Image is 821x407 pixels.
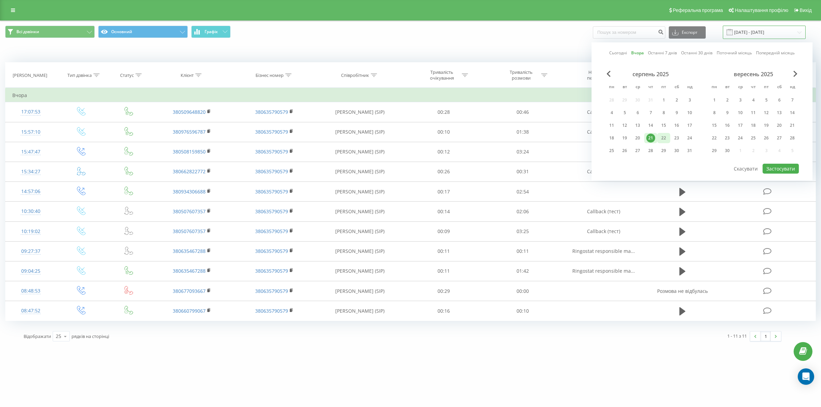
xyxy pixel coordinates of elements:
[503,69,539,81] div: Тривалість розмови
[255,268,288,274] a: 380635790579
[708,146,721,156] div: пн 29 вер 2025 р.
[736,121,745,130] div: 17
[657,120,670,131] div: пт 15 серп 2025 р.
[315,261,404,281] td: [PERSON_NAME] (SIP)
[315,301,404,321] td: [PERSON_NAME] (SIP)
[710,108,719,117] div: 8
[775,96,784,105] div: 6
[775,121,784,130] div: 20
[618,120,631,131] div: вт 12 серп 2025 р.
[644,133,657,143] div: чт 21 серп 2025 р.
[633,82,643,93] abbr: середа
[609,50,627,56] a: Сьогодні
[788,134,797,143] div: 28
[760,95,773,105] div: пт 5 вер 2025 р.
[710,121,719,130] div: 15
[672,121,681,130] div: 16
[747,95,760,105] div: чт 4 вер 2025 р.
[670,95,683,105] div: сб 2 серп 2025 р.
[24,333,51,339] span: Відображати
[191,26,231,38] button: Графік
[255,288,288,294] a: 380635790579
[747,108,760,118] div: чт 11 вер 2025 р.
[760,331,771,341] a: 1
[404,202,483,221] td: 00:14
[483,261,562,281] td: 01:42
[404,182,483,202] td: 00:17
[404,261,483,281] td: 00:11
[786,133,799,143] div: нд 28 вер 2025 р.
[670,133,683,143] div: сб 23 серп 2025 р.
[721,95,734,105] div: вт 2 вер 2025 р.
[404,102,483,122] td: 00:28
[775,134,784,143] div: 27
[763,164,799,174] button: Застосувати
[659,82,669,93] abbr: п’ятниця
[562,102,645,122] td: Callback (тест)
[723,96,732,105] div: 2
[572,248,635,254] span: Ringostat responsible ma...
[315,122,404,142] td: [PERSON_NAME] (SIP)
[657,95,670,105] div: пт 1 серп 2025 р.
[631,50,644,56] a: Вчора
[483,301,562,321] td: 00:10
[659,146,668,155] div: 29
[605,120,618,131] div: пн 11 серп 2025 р.
[633,134,642,143] div: 20
[685,134,694,143] div: 24
[788,108,797,117] div: 14
[756,50,795,56] a: Попередній місяць
[673,8,723,13] span: Реферальна програма
[605,146,618,156] div: пн 25 серп 2025 р.
[749,121,758,130] div: 18
[618,133,631,143] div: вт 19 серп 2025 р.
[98,26,188,38] button: Основний
[644,108,657,118] div: чт 7 серп 2025 р.
[721,146,734,156] div: вт 30 вер 2025 р.
[672,108,681,117] div: 9
[341,72,369,78] div: Співробітник
[659,96,668,105] div: 1
[607,82,617,93] abbr: понеділок
[620,146,629,155] div: 26
[760,120,773,131] div: пт 19 вер 2025 р.
[721,133,734,143] div: вт 23 вер 2025 р.
[620,82,630,93] abbr: вівторок
[12,125,49,139] div: 15:57:10
[607,146,616,155] div: 25
[659,134,668,143] div: 22
[708,71,799,78] div: вересень 2025
[205,29,218,34] span: Графік
[761,82,771,93] abbr: п’ятниця
[734,120,747,131] div: ср 17 вер 2025 р.
[620,108,629,117] div: 5
[793,71,797,77] span: Next Month
[315,142,404,162] td: [PERSON_NAME] (SIP)
[672,82,682,93] abbr: субота
[605,71,696,78] div: серпень 2025
[748,82,758,93] abbr: четвер
[12,145,49,159] div: 15:47:47
[774,82,784,93] abbr: субота
[736,96,745,105] div: 3
[483,241,562,261] td: 00:11
[670,146,683,156] div: сб 30 серп 2025 р.
[747,120,760,131] div: чт 18 вер 2025 р.
[404,122,483,142] td: 00:10
[120,72,134,78] div: Статус
[708,95,721,105] div: пн 1 вер 2025 р.
[12,284,49,298] div: 08:48:53
[173,248,206,254] a: 380635467288
[773,95,786,105] div: сб 6 вер 2025 р.
[255,188,288,195] a: 380635790579
[721,120,734,131] div: вт 16 вер 2025 р.
[173,208,206,215] a: 380507607357
[730,164,761,174] button: Скасувати
[685,108,694,117] div: 10
[404,241,483,261] td: 00:11
[657,288,708,294] span: Розмова не відбулась
[483,122,562,142] td: 01:38
[657,146,670,156] div: пт 29 серп 2025 р.
[255,168,288,175] a: 380635790579
[762,108,771,117] div: 12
